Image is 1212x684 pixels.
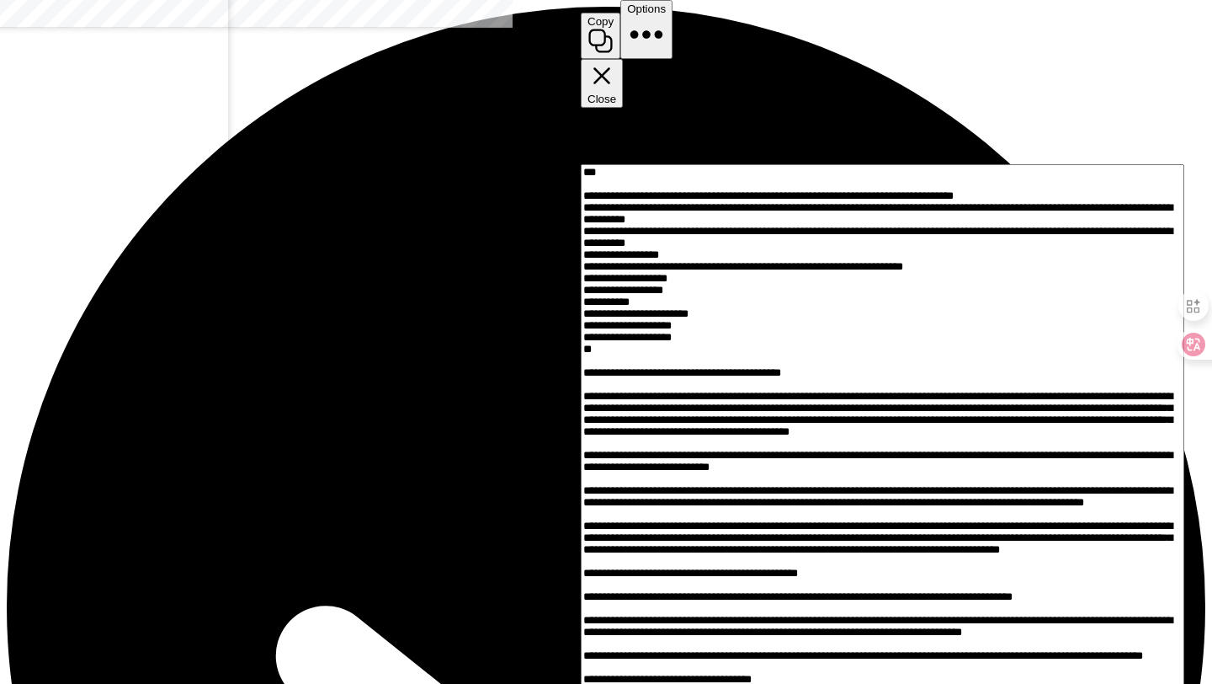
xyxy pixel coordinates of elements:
span: Close [587,93,616,105]
span: Copy [587,15,614,28]
button: Close [581,59,623,108]
button: Copy [581,13,620,59]
span: Options [627,3,666,15]
h2: New Text [581,125,1212,147]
